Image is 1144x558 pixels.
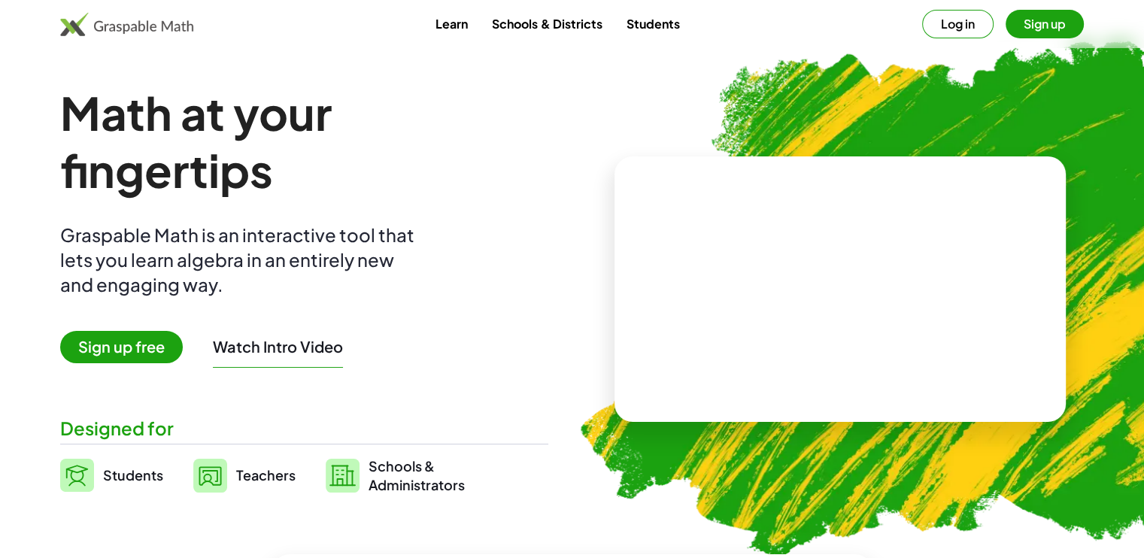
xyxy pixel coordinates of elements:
[60,416,548,441] div: Designed for
[193,459,227,493] img: svg%3e
[60,223,421,297] div: Graspable Math is an interactive tool that lets you learn algebra in an entirely new and engaging...
[922,10,994,38] button: Log in
[60,331,183,363] span: Sign up free
[60,459,94,492] img: svg%3e
[193,456,296,494] a: Teachers
[727,233,953,346] video: What is this? This is dynamic math notation. Dynamic math notation plays a central role in how Gr...
[423,10,480,38] a: Learn
[1006,10,1084,38] button: Sign up
[326,459,360,493] img: svg%3e
[369,456,465,494] span: Schools & Administrators
[236,466,296,484] span: Teachers
[614,10,691,38] a: Students
[60,84,539,199] h1: Math at your fingertips
[480,10,614,38] a: Schools & Districts
[213,337,343,356] button: Watch Intro Video
[326,456,465,494] a: Schools &Administrators
[60,456,163,494] a: Students
[103,466,163,484] span: Students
